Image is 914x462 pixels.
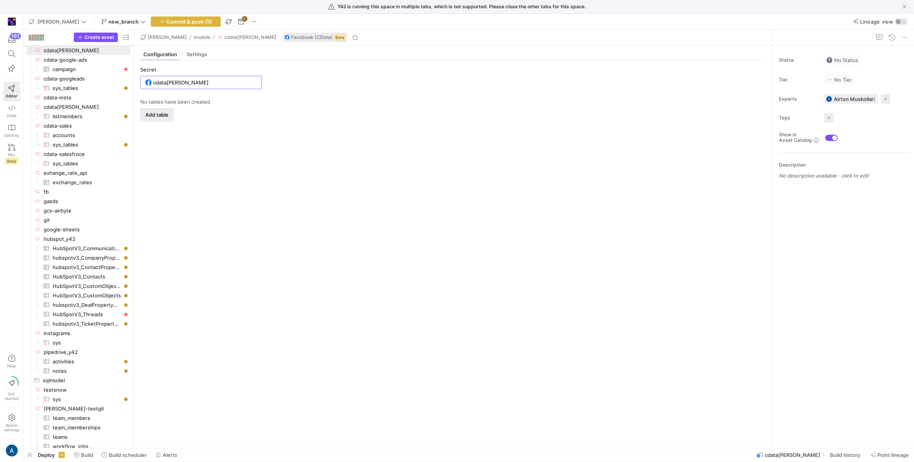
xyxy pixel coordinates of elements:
[53,84,121,93] span: sys_tables​​​​​​​​​
[27,215,130,225] a: git​​​​​​​​
[27,55,130,64] a: cdata-google-ads​​​​​​​​
[27,281,130,291] div: Press SPACE to select this row.
[27,168,130,178] a: exhange_rate_api​​​​​​​​
[27,272,130,281] div: Press SPACE to select this row.
[27,244,130,253] div: Press SPACE to select this row.
[27,225,130,234] a: google-sheets​​​​​​​​
[53,159,121,168] span: sys_tables​​​​​​​​​
[27,432,130,442] div: Press SPACE to select this row.
[27,130,130,140] a: accounts​​​​​​​​​
[826,57,858,63] span: No Status
[27,159,130,168] a: sys_tables​​​​​​​​​
[334,34,346,40] span: Beta
[139,33,189,42] button: [PERSON_NAME]
[53,367,121,376] span: notes​​​​​​​​​
[5,391,18,401] span: Get started
[27,187,130,196] a: fb​​​​​​​​
[338,4,586,9] span: Y42 is running this space in multiple tabs, which is not supported. Please close the other tabs f...
[44,74,129,83] span: cdata-googleads​​​​​​​​
[27,55,130,64] div: Press SPACE to select this row.
[44,150,129,159] span: cdata-salesfroce​​​​​​​​
[27,385,130,394] div: Press SPACE to select this row.
[53,338,121,347] span: sys​​​​​​​​​
[27,196,130,206] a: gasds​​​​​​​​
[27,74,130,83] div: Press SPACE to select this row.
[27,234,130,244] a: hubspot_y42​​​​​​​​
[779,172,911,179] p: No description available - click to edit
[27,376,130,385] a: sqlmodel​​​​​​​​​​
[27,394,130,404] a: sys​​​​​​​​​
[27,244,130,253] a: HubSpotV3_Communications​​​​​​​​​
[27,404,130,413] div: Press SPACE to select this row.
[10,33,21,39] div: 161
[834,96,875,102] span: Airton Muskollari
[109,452,147,458] span: Build scheduler
[27,338,130,347] a: sys​​​​​​​​​
[27,83,130,93] a: sys_tables​​​​​​​​​
[53,433,121,442] span: teams​​​​​​​​​
[3,373,20,404] button: Getstarted
[44,216,129,225] span: git​​​​​​​​
[3,15,20,28] a: https://storage.googleapis.com/y42-prod-data-exchange/images/E4LAT4qaMCxLTOZoOQ32fao10ZFgsP4yJQ8S...
[145,79,152,86] img: undefined
[27,93,130,102] div: Press SPACE to select this row.
[3,141,20,167] a: PRsBeta
[27,140,130,149] div: Press SPACE to select this row.
[824,75,854,85] button: No tierNo Tier
[824,55,860,65] button: No statusNo Status
[4,133,19,137] span: Catalog
[27,376,130,385] div: Press SPACE to select this row.
[3,442,20,459] button: https://lh3.googleusercontent.com/a/AATXAJyyGjhbEl7Z_5IO_MZVv7Koc9S-C6PkrQR59X_w=s96-c
[27,404,130,413] a: [PERSON_NAME]-testgit​​​​​​​​
[53,301,121,310] span: hubspotv3_DealPropertyGroups​​​​​​​​​
[779,162,911,168] p: Description
[27,291,130,300] a: HubSpotV3_CustomObjects​​​​​​​​​
[27,225,130,234] div: Press SPACE to select this row.
[44,55,129,64] span: cdata-google-ads​​​​​​​​
[4,423,19,432] span: Space settings
[44,348,129,357] span: pipedrive_y42​​​​​​​​
[140,108,174,121] button: Add table
[53,140,121,149] span: sys_tables​​​​​​​​​
[53,310,121,319] span: HubSpotV3_Threads​​​​​​​​​
[27,272,130,281] a: HubSpotV3_Contacts​​​​​​​​​
[27,168,130,178] div: Press SPACE to select this row.
[27,432,130,442] a: teams​​​​​​​​​
[3,121,20,141] a: Catalog
[8,18,16,26] img: https://storage.googleapis.com/y42-prod-data-exchange/images/E4LAT4qaMCxLTOZoOQ32fao10ZFgsP4yJQ8S...
[44,329,129,338] span: instagrams​​​​​​​​
[27,413,130,423] div: Press SPACE to select this row.
[27,196,130,206] div: Press SPACE to select this row.
[826,77,833,83] img: No tier
[70,448,97,462] button: Build
[44,206,129,215] span: gcs-airbyte​​​​​​​​
[53,442,121,451] span: workflow_jobs​​​​​​​​​
[145,112,169,118] span: Add table
[27,16,88,27] button: [PERSON_NAME]
[830,452,860,458] span: Build history
[140,99,210,105] span: No tables have been created
[779,57,818,63] span: Status
[27,206,130,215] div: Press SPACE to select this row.
[27,328,130,338] a: instagrams​​​​​​​​
[53,263,121,272] span: hubspotv3_ContactPropertyGroups​​​​​​​​​
[224,35,277,40] span: cdata[PERSON_NAME]
[53,272,121,281] span: HubSpotV3_Contacts​​​​​​​​​
[27,46,130,55] div: Press SPACE to select this row.
[826,57,833,63] img: No status
[860,18,894,25] span: Lineage view
[27,93,130,102] a: cdata-insta​​​​​​​​
[44,169,129,178] span: exhange_rate_api​​​​​​​​
[43,376,121,385] span: sqlmodel​​​​​​​​​​
[98,448,150,462] button: Build scheduler
[826,96,832,102] img: https://lh3.googleusercontent.com/a/AATXAJyyGjhbEl7Z_5IO_MZVv7Koc9S-C6PkrQR59X_w=s96-c
[44,121,129,130] span: cdata-sales​​​​​​​​
[3,82,20,101] a: Editor
[877,452,909,458] span: Point lineage
[27,64,130,74] a: campaign​​​​​​​​​
[194,35,211,40] span: models
[53,131,121,140] span: accounts​​​​​​​​​
[84,35,114,40] span: Create asset
[27,338,130,347] div: Press SPACE to select this row.
[27,149,130,159] a: cdata-salesfroce​​​​​​​​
